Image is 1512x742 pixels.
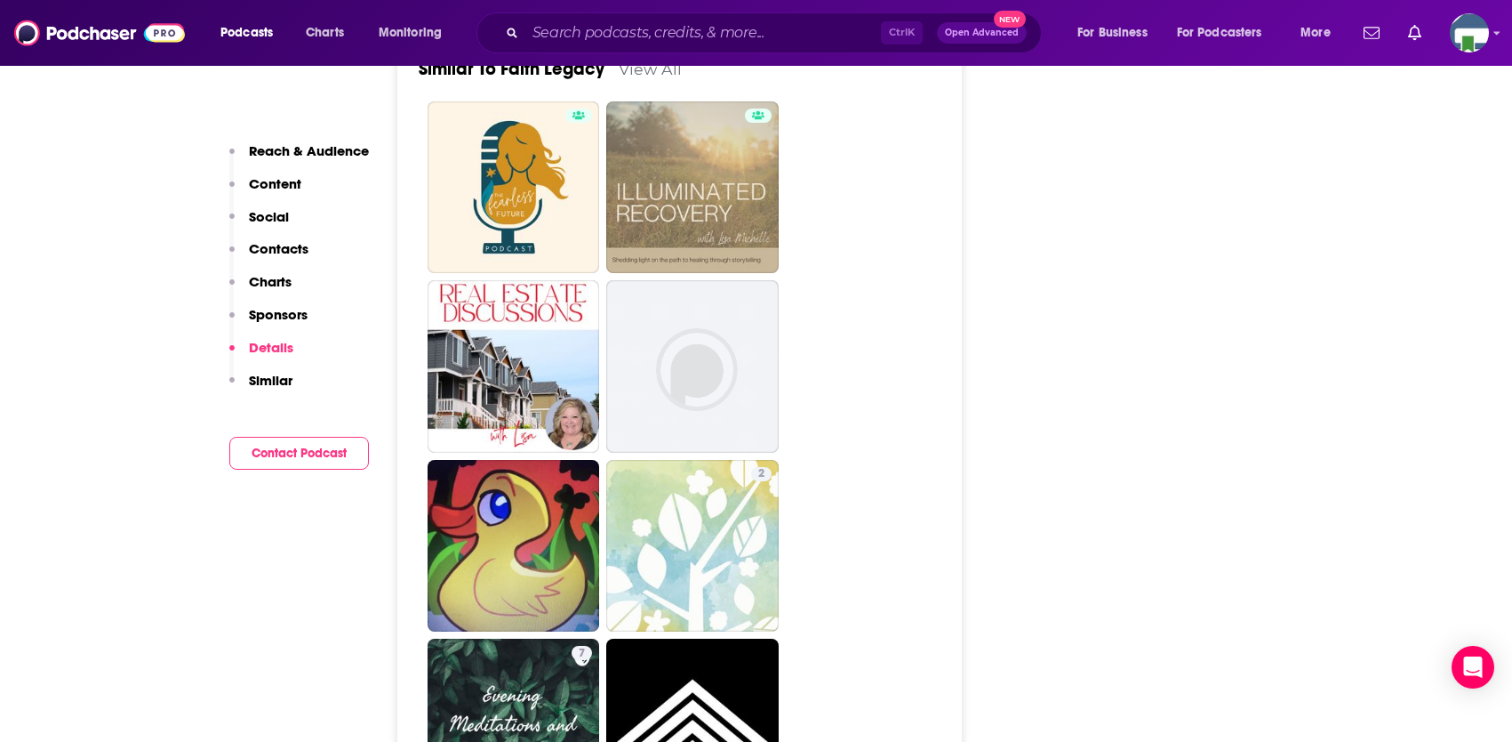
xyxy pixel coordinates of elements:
[419,58,604,80] a: Similar To Faith Legacy
[1077,20,1148,45] span: For Business
[937,22,1027,44] button: Open AdvancedNew
[1450,13,1489,52] button: Show profile menu
[572,646,592,660] a: 7
[1450,13,1489,52] img: User Profile
[249,175,301,192] p: Content
[229,437,369,470] button: Contact Podcast
[525,19,881,47] input: Search podcasts, credits, & more...
[379,20,442,45] span: Monitoring
[229,273,292,306] button: Charts
[229,372,292,405] button: Similar
[249,372,292,389] p: Similar
[751,467,772,481] a: 2
[229,175,301,208] button: Content
[249,240,308,257] p: Contacts
[229,306,308,339] button: Sponsors
[229,240,308,273] button: Contacts
[1300,20,1331,45] span: More
[1401,18,1428,48] a: Show notifications dropdown
[249,208,289,225] p: Social
[1356,18,1387,48] a: Show notifications dropdown
[294,19,355,47] a: Charts
[1165,19,1288,47] button: open menu
[208,19,296,47] button: open menu
[220,20,273,45] span: Podcasts
[1450,13,1489,52] span: Logged in as KCMedia
[1452,646,1494,689] div: Open Intercom Messenger
[249,273,292,290] p: Charts
[366,19,465,47] button: open menu
[229,208,289,241] button: Social
[249,339,293,356] p: Details
[493,12,1059,53] div: Search podcasts, credits, & more...
[1288,19,1353,47] button: open menu
[945,28,1019,37] span: Open Advanced
[994,11,1026,28] span: New
[1177,20,1262,45] span: For Podcasters
[229,339,293,372] button: Details
[881,21,923,44] span: Ctrl K
[579,645,585,663] span: 7
[619,60,682,78] a: View All
[229,142,369,175] button: Reach & Audience
[1065,19,1170,47] button: open menu
[14,16,185,50] img: Podchaser - Follow, Share and Rate Podcasts
[306,20,344,45] span: Charts
[758,465,764,483] span: 2
[606,460,779,633] a: 2
[249,142,369,159] p: Reach & Audience
[249,306,308,323] p: Sponsors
